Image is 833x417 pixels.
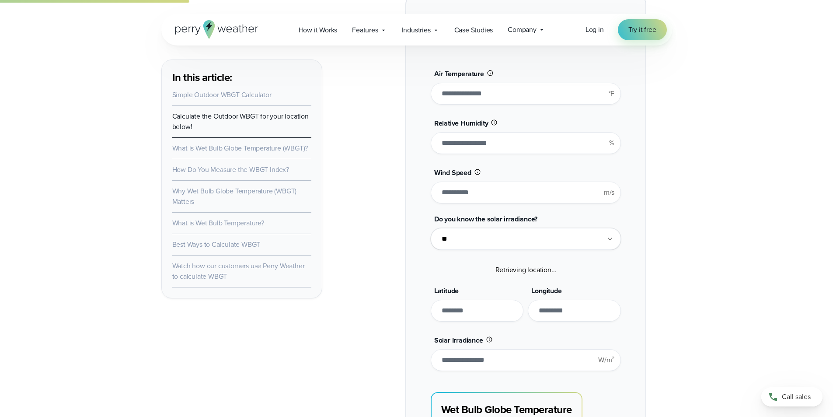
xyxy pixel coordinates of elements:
span: Relative Humidity [434,118,488,128]
a: Log in [586,25,604,35]
span: Air Temperature [434,69,484,79]
span: Try it free [628,25,656,35]
a: What is Wet Bulb Globe Temperature (WBGT)? [172,143,308,153]
span: Call sales [782,392,811,402]
span: Industries [402,25,431,35]
span: Wind Speed [434,168,471,178]
a: Try it free [618,19,667,40]
span: Company [508,25,537,35]
span: Solar Irradiance [434,335,483,345]
span: Retrieving location... [495,265,557,275]
span: How it Works [299,25,338,35]
a: Simple Outdoor WBGT Calculator [172,90,272,100]
span: Do you know the solar irradiance? [434,214,537,224]
a: Best Ways to Calculate WBGT [172,239,261,249]
span: Case Studies [454,25,493,35]
a: Watch how our customers use Perry Weather to calculate WBGT [172,261,305,281]
span: Latitude [434,286,459,296]
a: Case Studies [447,21,501,39]
h3: In this article: [172,70,311,84]
a: Calculate the Outdoor WBGT for your location below! [172,111,309,132]
a: How Do You Measure the WBGT Index? [172,165,289,175]
a: How it Works [291,21,345,39]
a: Why Wet Bulb Globe Temperature (WBGT) Matters [172,186,297,207]
a: Call sales [761,387,823,406]
span: Longitude [531,286,561,296]
span: Features [352,25,378,35]
a: What is Wet Bulb Temperature? [172,218,264,228]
